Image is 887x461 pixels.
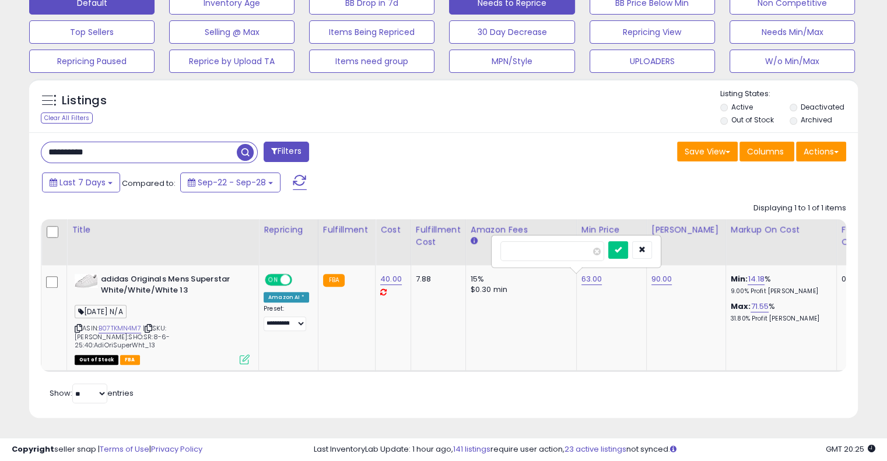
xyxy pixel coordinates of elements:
[266,275,281,285] span: ON
[453,444,490,455] a: 141 listings
[59,177,106,188] span: Last 7 Days
[169,20,295,44] button: Selling @ Max
[800,115,832,125] label: Archived
[75,274,250,363] div: ASIN:
[842,274,878,284] div: 0
[180,173,281,192] button: Sep-22 - Sep-28
[731,224,832,236] div: Markup on Cost
[449,20,574,44] button: 30 Day Decrease
[72,224,254,236] div: Title
[725,219,836,265] th: The percentage added to the cost of goods (COGS) that forms the calculator for Min & Max prices.
[731,273,748,284] b: Min:
[731,315,828,323] p: 31.80% Profit [PERSON_NAME]
[677,142,738,161] button: Save View
[416,274,457,284] div: 7.88
[651,273,672,285] a: 90.00
[151,444,202,455] a: Privacy Policy
[12,444,202,455] div: seller snap | |
[12,444,54,455] strong: Copyright
[264,142,309,162] button: Filters
[309,20,434,44] button: Items Being Repriced
[62,93,107,109] h5: Listings
[651,224,721,236] div: [PERSON_NAME]
[731,301,828,323] div: %
[731,287,828,295] p: 9.00% Profit [PERSON_NAME]
[41,112,93,124] div: Clear All Filters
[120,355,140,365] span: FBA
[309,50,434,73] button: Items need group
[29,20,155,44] button: Top Sellers
[416,224,461,248] div: Fulfillment Cost
[290,275,309,285] span: OFF
[198,177,266,188] span: Sep-22 - Sep-28
[323,224,370,236] div: Fulfillment
[314,444,875,455] div: Last InventoryLab Update: 1 hour ago, require user action, not synced.
[75,355,118,365] span: All listings that are currently out of stock and unavailable for purchase on Amazon
[449,50,574,73] button: MPN/Style
[471,284,567,295] div: $0.30 min
[753,203,846,214] div: Displaying 1 to 1 of 1 items
[75,323,170,350] span: | SKU: [PERSON_NAME]:SHO:SR:8-6-25:40:AdiOriSuperWht_13
[380,224,406,236] div: Cost
[101,274,243,298] b: adidas Originals Mens Superstar White/White/White 13
[581,224,641,236] div: Min Price
[100,444,149,455] a: Terms of Use
[581,273,602,285] a: 63.00
[731,102,753,112] label: Active
[842,224,882,248] div: Fulfillable Quantity
[731,115,774,125] label: Out of Stock
[748,273,765,285] a: 14.18
[731,301,751,312] b: Max:
[471,236,478,247] small: Amazon Fees.
[42,173,120,192] button: Last 7 Days
[323,274,345,287] small: FBA
[747,146,784,157] span: Columns
[264,224,313,236] div: Repricing
[99,323,141,333] a: B07TKMN4M7
[75,274,98,288] img: 31J93BEStOL._SL40_.jpg
[730,20,855,44] button: Needs Min/Max
[720,89,858,100] p: Listing States:
[826,444,875,455] span: 2025-10-6 20:25 GMT
[739,142,794,161] button: Columns
[75,305,127,318] span: [DATE] N/A
[471,224,572,236] div: Amazon Fees
[122,178,176,189] span: Compared to:
[731,274,828,295] div: %
[264,292,309,302] div: Amazon AI *
[796,142,846,161] button: Actions
[380,273,402,285] a: 40.00
[264,305,309,331] div: Preset:
[590,50,715,73] button: UPLOADERS
[169,50,295,73] button: Reprice by Upload TA
[800,102,844,112] label: Deactivated
[471,274,567,284] div: 15%
[730,50,855,73] button: W/o Min/Max
[590,20,715,44] button: Repricing View
[29,50,155,73] button: Repricing Paused
[751,301,769,312] a: 71.55
[50,388,134,399] span: Show: entries
[565,444,626,455] a: 23 active listings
